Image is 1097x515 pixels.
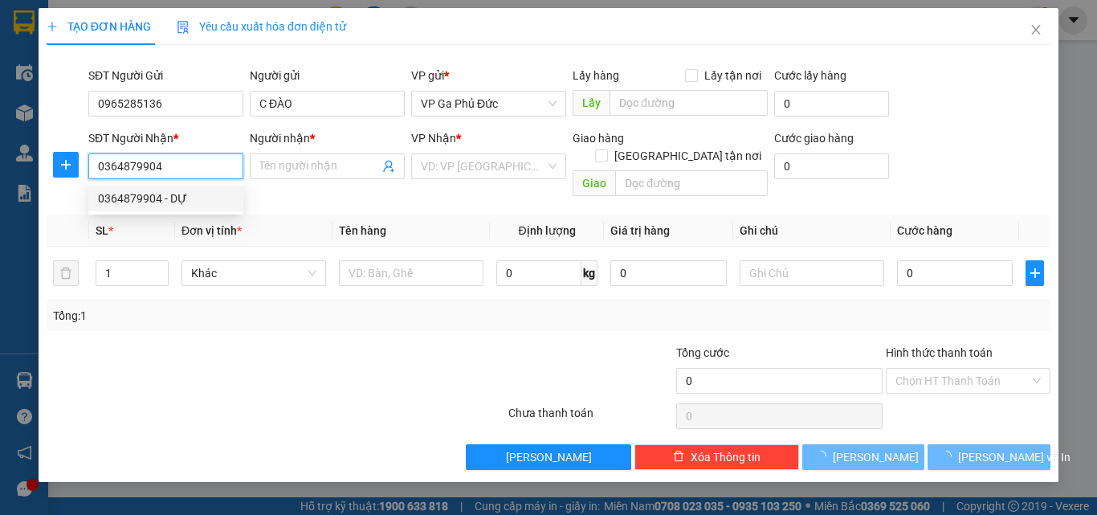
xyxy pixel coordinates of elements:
[608,147,768,165] span: [GEOGRAPHIC_DATA] tận nơi
[191,261,316,285] span: Khác
[177,20,346,33] span: Yêu cầu xuất hóa đơn điện tử
[928,444,1050,470] button: [PERSON_NAME] và In
[1026,260,1044,286] button: plus
[615,170,768,196] input: Dọc đường
[634,444,799,470] button: deleteXóa Thông tin
[339,224,386,237] span: Tên hàng
[581,260,597,286] span: kg
[1026,267,1043,280] span: plus
[774,91,889,116] input: Cước lấy hàng
[573,170,615,196] span: Giao
[774,153,889,179] input: Cước giao hàng
[815,451,833,462] span: loading
[181,224,242,237] span: Đơn vị tính
[897,224,952,237] span: Cước hàng
[411,67,566,84] div: VP gửi
[339,260,483,286] input: VD: Bàn, Ghế
[774,69,846,82] label: Cước lấy hàng
[610,224,670,237] span: Giá trị hàng
[53,307,425,325] div: Tổng: 1
[833,448,919,466] span: [PERSON_NAME]
[53,260,79,286] button: delete
[673,451,684,464] span: delete
[573,132,624,145] span: Giao hàng
[573,90,610,116] span: Lấy
[740,260,884,286] input: Ghi Chú
[507,404,675,432] div: Chưa thanh toán
[506,448,592,466] span: [PERSON_NAME]
[96,224,108,237] span: SL
[1030,23,1042,36] span: close
[676,346,729,359] span: Tổng cước
[88,129,243,147] div: SĐT Người Nhận
[466,444,630,470] button: [PERSON_NAME]
[610,260,726,286] input: 0
[250,67,405,84] div: Người gửi
[411,132,456,145] span: VP Nhận
[691,448,761,466] span: Xóa Thông tin
[610,90,768,116] input: Dọc đường
[1013,8,1058,53] button: Close
[733,215,891,247] th: Ghi chú
[177,21,190,34] img: icon
[802,444,925,470] button: [PERSON_NAME]
[98,190,234,207] div: 0364879904 - DỰ
[88,186,243,211] div: 0364879904 - DỰ
[421,92,557,116] span: VP Ga Phủ Đức
[47,21,58,32] span: plus
[53,152,79,178] button: plus
[88,67,243,84] div: SĐT Người Gửi
[47,20,151,33] span: TẠO ĐƠN HÀNG
[886,346,993,359] label: Hình thức thanh toán
[54,158,78,171] span: plus
[774,132,854,145] label: Cước giao hàng
[573,69,619,82] span: Lấy hàng
[382,160,395,173] span: user-add
[958,448,1070,466] span: [PERSON_NAME] và In
[518,224,575,237] span: Định lượng
[940,451,958,462] span: loading
[250,129,405,147] div: Người nhận
[698,67,768,84] span: Lấy tận nơi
